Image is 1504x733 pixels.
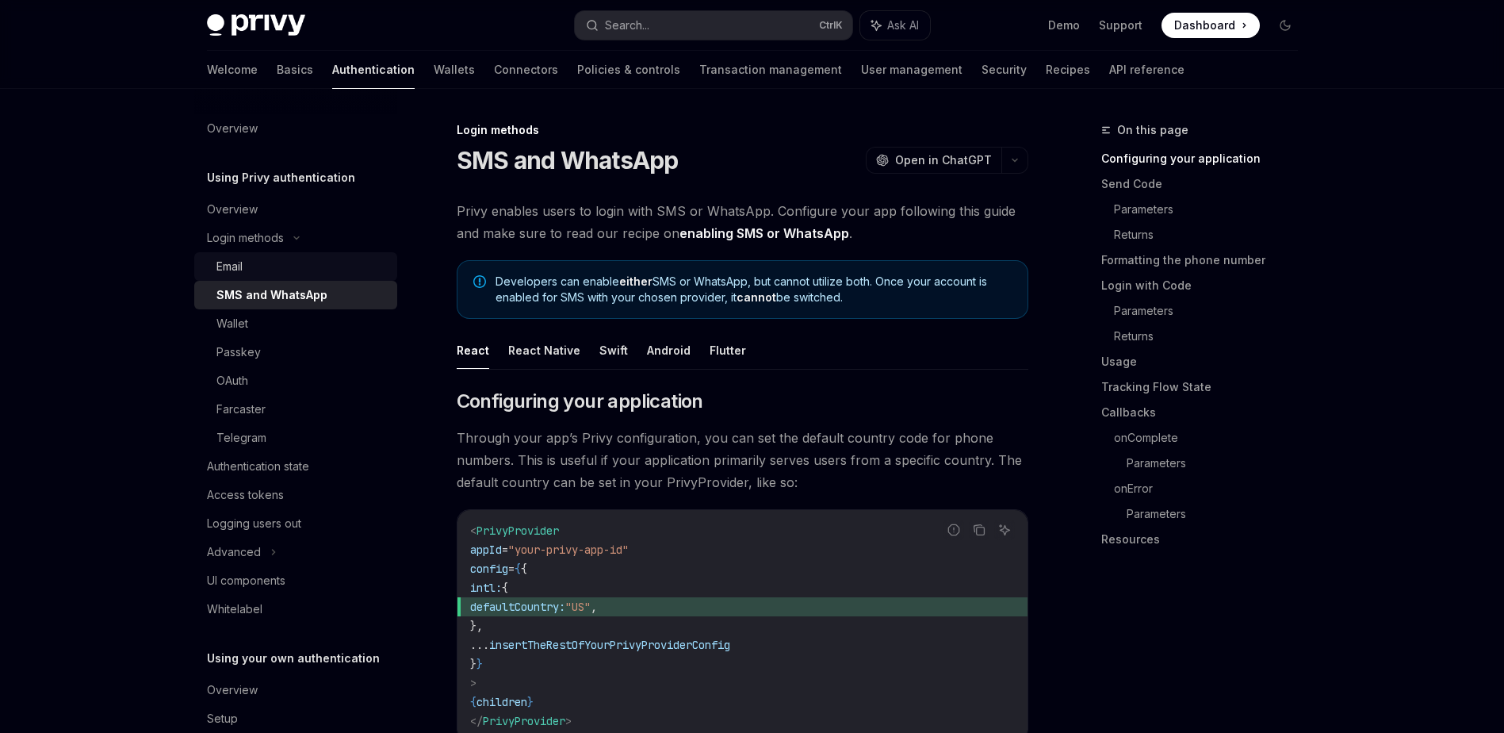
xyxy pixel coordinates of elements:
[591,600,597,614] span: ,
[470,714,483,728] span: </
[470,676,476,690] span: >
[476,524,559,538] span: PrivyProvider
[483,714,565,728] span: PrivyProvider
[565,714,572,728] span: >
[619,274,652,288] strong: either
[207,485,284,505] div: Access tokens
[1101,527,1311,552] a: Resources
[1101,248,1311,273] a: Formatting the phone number
[194,338,397,366] a: Passkey
[277,51,313,89] a: Basics
[647,332,691,369] button: Android
[476,657,483,671] span: }
[476,695,527,709] span: children
[194,704,397,733] a: Setup
[194,114,397,143] a: Overview
[887,17,919,33] span: Ask AI
[605,16,649,35] div: Search...
[866,147,1001,174] button: Open in ChatGPT
[194,676,397,704] a: Overview
[207,514,301,533] div: Logging users out
[216,257,243,276] div: Email
[207,543,261,562] div: Advanced
[1161,13,1260,38] a: Dashboard
[457,389,703,414] span: Configuring your application
[194,195,397,224] a: Overview
[699,51,842,89] a: Transaction management
[508,543,629,557] span: "your-privy-app-id"
[1101,349,1311,374] a: Usage
[216,314,248,333] div: Wallet
[1109,51,1184,89] a: API reference
[1114,197,1311,222] a: Parameters
[470,619,483,633] span: },
[207,14,305,36] img: dark logo
[207,168,355,187] h5: Using Privy authentication
[457,332,489,369] button: React
[457,122,1028,138] div: Login methods
[1114,425,1311,451] a: onComplete
[470,695,476,709] span: {
[489,638,730,652] span: insertTheRestOfYourPrivyProviderConfig
[216,286,327,305] div: SMS and WhatsApp
[216,371,248,390] div: OAuth
[457,200,1028,244] span: Privy enables users to login with SMS or WhatsApp. Configure your app following this guide and ma...
[1048,17,1080,33] a: Demo
[502,581,508,595] span: {
[1114,222,1311,248] a: Returns
[470,562,508,576] span: config
[207,600,262,619] div: Whitelabel
[737,290,776,304] strong: cannot
[194,481,397,509] a: Access tokens
[494,51,558,89] a: Connectors
[216,428,266,447] div: Telegram
[457,427,1028,493] span: Through your app’s Privy configuration, you can set the default country code for phone numbers. T...
[1101,171,1311,197] a: Send Code
[515,562,521,576] span: {
[1099,17,1142,33] a: Support
[1117,121,1188,140] span: On this page
[860,11,930,40] button: Ask AI
[1101,146,1311,171] a: Configuring your application
[194,309,397,338] a: Wallet
[207,649,380,668] h5: Using your own authentication
[943,520,964,540] button: Report incorrect code
[969,520,989,540] button: Copy the contents from the code block
[577,51,680,89] a: Policies & controls
[194,281,397,309] a: SMS and WhatsApp
[575,11,852,40] button: Search...CtrlK
[194,452,397,481] a: Authentication state
[207,200,258,219] div: Overview
[216,343,261,362] div: Passkey
[1046,51,1090,89] a: Recipes
[470,581,502,595] span: intl:
[527,695,534,709] span: }
[194,424,397,452] a: Telegram
[216,400,266,419] div: Farcaster
[457,146,679,175] h1: SMS and WhatsApp
[207,709,238,728] div: Setup
[194,395,397,424] a: Farcaster
[470,600,565,614] span: defaultCountry:
[508,332,580,369] button: React Native
[207,119,258,138] div: Overview
[982,51,1027,89] a: Security
[473,275,486,288] svg: Note
[1101,273,1311,298] a: Login with Code
[508,562,515,576] span: =
[332,51,415,89] a: Authentication
[207,228,284,248] div: Login methods
[1101,374,1311,400] a: Tracking Flow State
[470,543,502,557] span: appId
[710,332,746,369] button: Flutter
[194,566,397,595] a: UI components
[194,366,397,395] a: OAuth
[895,152,992,168] span: Open in ChatGPT
[1114,324,1311,349] a: Returns
[1114,476,1311,501] a: onError
[194,595,397,624] a: Whitelabel
[470,524,476,538] span: <
[565,600,591,614] span: "US"
[207,51,258,89] a: Welcome
[1272,13,1298,38] button: Toggle dark mode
